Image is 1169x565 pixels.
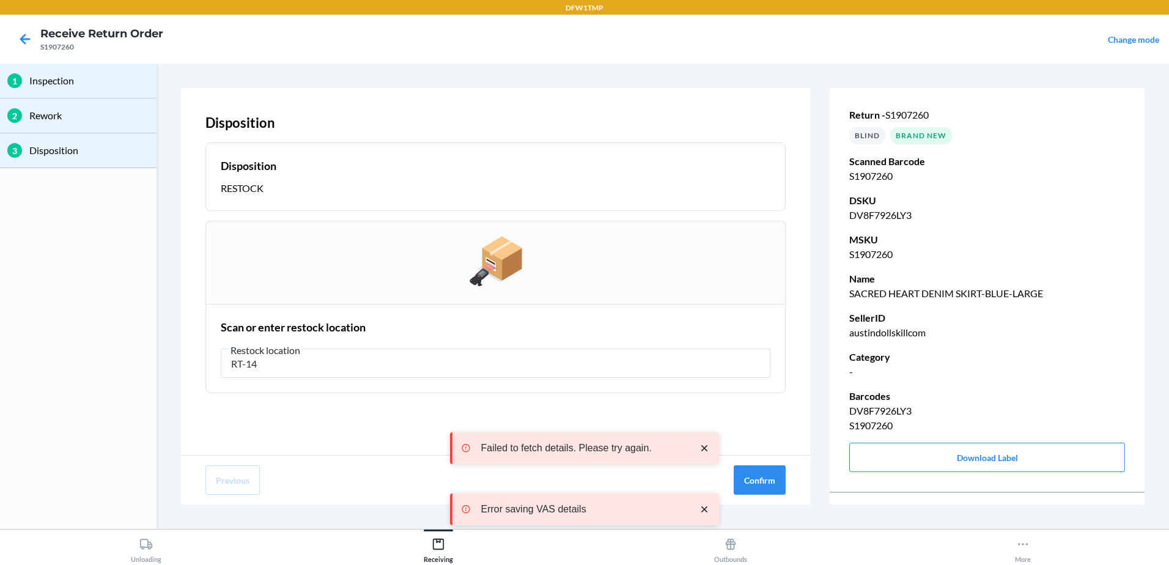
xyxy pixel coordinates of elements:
div: 2 [7,108,22,123]
div: Receiving [424,533,453,563]
p: Inspection [29,73,149,88]
button: Receiving [292,530,584,563]
p: Error saving VAS details [481,503,686,515]
p: Disposition [29,143,149,158]
div: Outbounds [714,533,747,563]
p: Barcodes [849,389,1125,404]
div: More [1015,533,1031,563]
p: RESTOCK [221,181,770,196]
p: Scanned Barcode [849,154,1125,169]
span: S1907260 [885,109,929,120]
input: Restock location [221,349,770,378]
button: Confirm [734,465,786,495]
p: S1907260 [849,418,1125,433]
p: Failed to fetch details. Please try again. [481,442,686,454]
div: Brand New [890,127,952,144]
div: Unloading [131,533,161,563]
p: DFW1TMP [566,2,603,13]
a: Change mode [1108,34,1159,45]
p: DSKU [849,193,1125,208]
div: S1907260 [40,42,163,53]
p: Category [849,350,1125,364]
button: Outbounds [584,530,877,563]
svg: close toast [698,442,710,454]
p: Return - [849,108,1125,122]
div: 1 [7,73,22,88]
p: S1907260 [849,247,1125,262]
p: S1907260 [849,169,1125,183]
p: DV8F7926LY3 [849,404,1125,418]
h2: Scan or enter restock location [221,319,366,335]
button: Previous [205,465,260,495]
p: Name [849,271,1125,286]
p: - [849,364,1125,379]
p: SACRED HEART DENIM SKIRT-BLUE-LARGE [849,286,1125,301]
button: Download Label [849,443,1125,472]
h2: Disposition [221,158,276,174]
p: Disposition [205,113,786,133]
p: austindollskillcom [849,325,1125,340]
button: More [877,530,1169,563]
svg: close toast [698,503,710,515]
p: MSKU [849,232,1125,247]
p: SellerID [849,311,1125,325]
p: DV8F7926LY3 [849,208,1125,223]
span: Restock location [229,344,302,356]
h4: Receive Return Order [40,26,163,42]
p: Rework [29,108,149,123]
div: BLIND [849,127,885,144]
div: 3 [7,143,22,158]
